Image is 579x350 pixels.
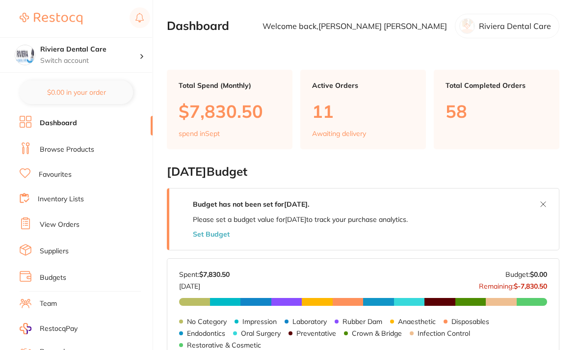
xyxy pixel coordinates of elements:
p: Preventative [296,329,336,337]
p: Switch account [40,56,139,66]
a: RestocqPay [20,323,78,334]
p: Rubber Dam [342,318,382,325]
h2: [DATE] Budget [167,165,559,179]
p: Welcome back, [PERSON_NAME] [PERSON_NAME] [263,22,447,30]
p: Crown & Bridge [352,329,402,337]
p: Endodontics [187,329,225,337]
h2: Dashboard [167,19,229,33]
p: 11 [312,101,414,121]
a: View Orders [40,220,79,230]
p: spend in Sept [179,130,220,137]
p: Remaining: [479,278,547,290]
p: Riviera Dental Care [479,22,551,30]
strong: $-7,830.50 [514,282,547,291]
a: Browse Products [40,145,94,155]
span: RestocqPay [40,324,78,334]
img: RestocqPay [20,323,31,334]
p: Disposables [451,318,489,325]
h4: Riviera Dental Care [40,45,139,54]
a: Team [40,299,57,309]
a: Favourites [39,170,72,180]
a: Inventory Lists [38,194,84,204]
p: Active Orders [312,81,414,89]
a: Restocq Logo [20,7,82,30]
a: Budgets [40,273,66,283]
strong: Budget has not been set for [DATE] . [193,200,309,209]
a: Total Completed Orders58 [434,70,559,149]
p: Anaesthetic [398,318,436,325]
p: Total Spend (Monthly) [179,81,281,89]
p: Total Completed Orders [446,81,548,89]
p: $7,830.50 [179,101,281,121]
p: No Category [187,318,227,325]
p: Oral Surgery [241,329,281,337]
p: Budget: [505,270,547,278]
img: Restocq Logo [20,13,82,25]
strong: $0.00 [530,270,547,279]
p: [DATE] [179,278,230,290]
a: Active Orders11Awaiting delivery [300,70,426,149]
p: Spent: [179,270,230,278]
p: Impression [242,318,277,325]
p: Laboratory [292,318,327,325]
a: Total Spend (Monthly)$7,830.50spend inSept [167,70,292,149]
p: 58 [446,101,548,121]
p: Infection Control [418,329,470,337]
img: Riviera Dental Care [15,45,35,65]
strong: $7,830.50 [199,270,230,279]
a: Suppliers [40,246,69,256]
p: Awaiting delivery [312,130,366,137]
p: Restorative & Cosmetic [187,341,261,349]
a: Dashboard [40,118,77,128]
button: $0.00 in your order [20,81,133,104]
p: Please set a budget value for [DATE] to track your purchase analytics. [193,215,408,223]
button: Set Budget [193,230,230,238]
